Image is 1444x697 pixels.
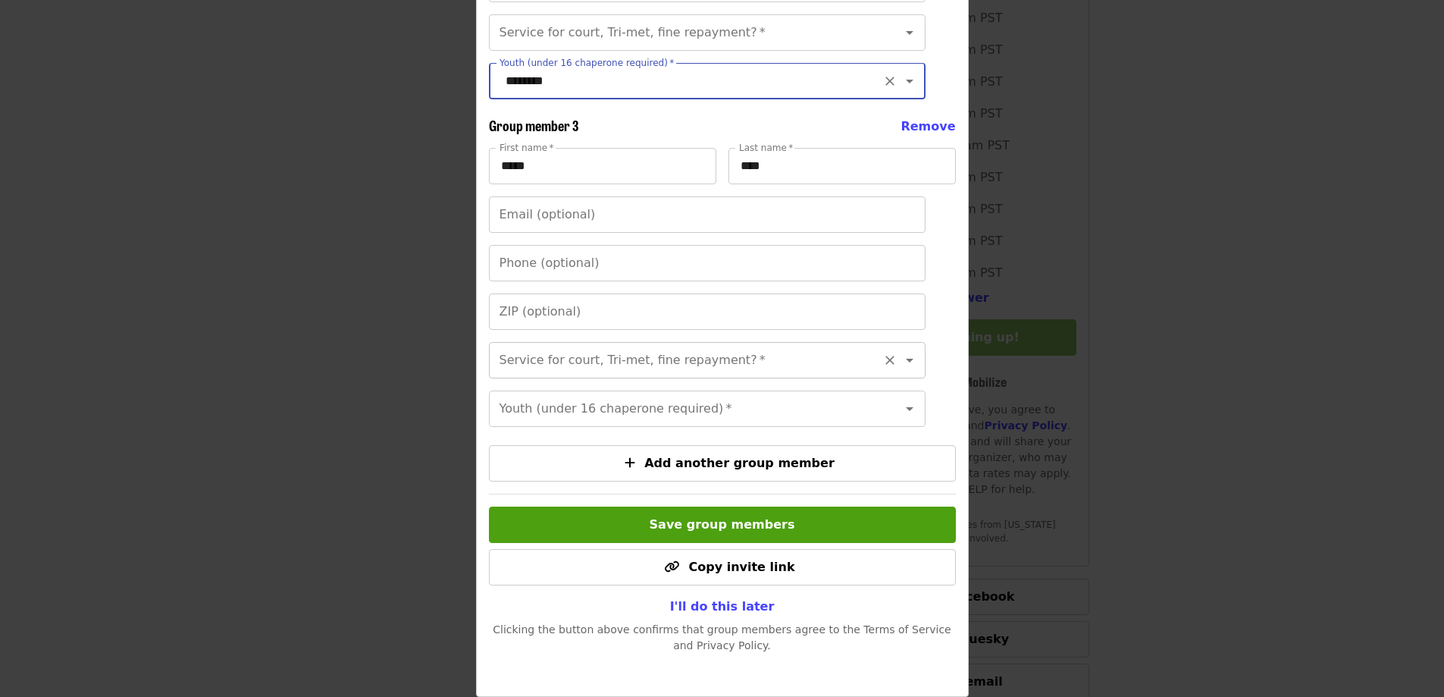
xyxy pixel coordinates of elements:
[625,456,635,470] i: plus icon
[500,58,674,68] label: Youth (under 16 chaperone required)
[664,560,679,574] i: link icon
[489,445,956,482] button: Add another group member
[899,350,920,371] button: Open
[644,456,835,470] span: Add another group member
[489,196,926,233] input: Email (optional)
[500,143,554,152] label: First name
[688,560,794,574] span: Copy invite link
[489,115,579,135] span: Group member 3
[728,148,956,184] input: Last name
[899,71,920,92] button: Open
[879,350,901,371] button: Clear
[901,119,955,133] span: Remove
[899,398,920,419] button: Open
[489,507,956,543] button: Save group members
[670,599,775,614] span: I'll do this later
[493,623,951,651] span: Clicking the button above confirms that group members agree to the Terms of Service and Privacy P...
[489,148,716,184] input: First name
[901,118,955,136] button: Remove
[658,592,787,622] button: I'll do this later
[650,517,795,532] span: Save group members
[739,143,793,152] label: Last name
[899,22,920,43] button: Open
[489,245,926,281] input: Phone (optional)
[489,294,926,330] input: ZIP (optional)
[879,71,901,92] button: Clear
[489,549,956,586] button: Copy invite link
